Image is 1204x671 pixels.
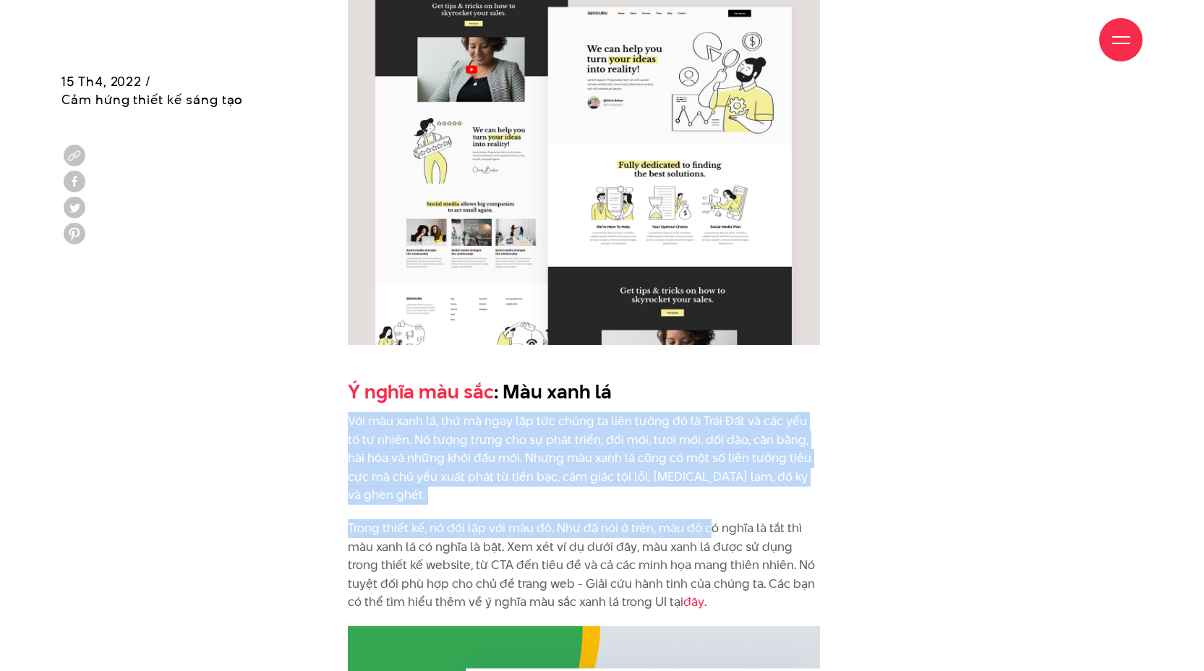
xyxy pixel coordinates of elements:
[61,72,243,108] span: 15 Th4, 2022 / Cảm hứng thiết kế sáng tạo
[348,412,820,505] p: Với màu xanh lá, thứ mà ngay lập tức chúng ta liên tưởng đó là Trái Đất và các yếu tố tự nhiên. N...
[683,593,704,610] a: đây
[348,378,494,405] a: Ý nghĩa màu sắc
[348,378,820,406] h2: : Màu xanh lá
[348,519,820,612] p: Trong thiết kế, nó đối lập với màu đỏ. Như đã nói ở trên, màu đỏ có nghĩa là tắt thì màu xanh lá ...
